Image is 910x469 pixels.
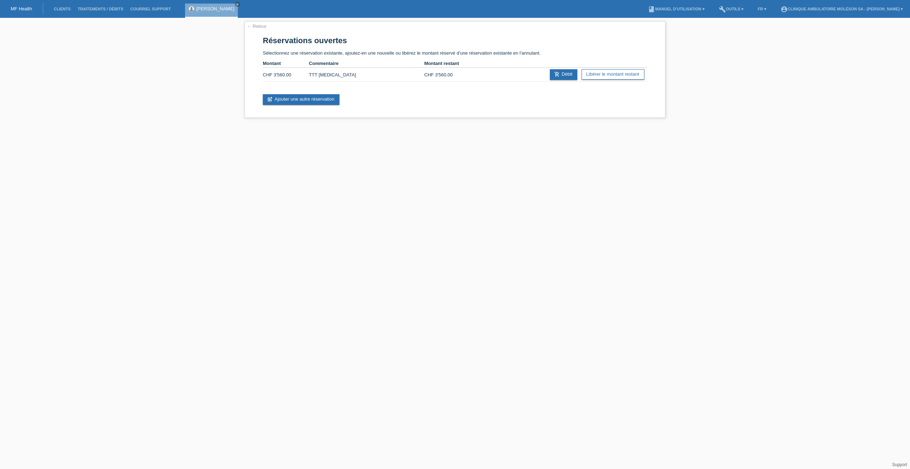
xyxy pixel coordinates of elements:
a: [PERSON_NAME] [196,6,234,11]
a: FR ▾ [754,7,770,11]
a: Clients [50,7,74,11]
td: CHF 3'560.00 [263,68,309,82]
a: Support [892,462,907,467]
a: account_circleClinique ambulatoire Moléson SA - [PERSON_NAME] ▾ [777,7,906,11]
th: Montant restant [424,59,470,68]
a: Traitements / débits [74,7,127,11]
a: ← Retour [247,24,267,29]
a: bookManuel d’utilisation ▾ [644,7,708,11]
div: Sélectionnez une réservation existante, ajoutez-en une nouvelle ou libérez le montant réservé d'u... [245,21,665,118]
a: add_shopping_cartDébit [550,69,577,80]
i: post_add [267,96,273,102]
a: close [235,2,240,7]
th: Commentaire [309,59,424,68]
th: Montant [263,59,309,68]
i: book [648,6,655,13]
td: TTT [MEDICAL_DATA] [309,68,424,82]
a: Libérer le montant restant [582,69,644,80]
a: post_addAjouter une autre réservation [263,94,339,105]
i: add_shopping_cart [554,71,560,77]
a: buildOutils ▾ [715,7,747,11]
i: account_circle [781,6,788,13]
i: close [236,2,239,6]
h1: Réservations ouvertes [263,36,647,45]
a: MF Health [11,6,32,11]
a: Courriel Support [127,7,174,11]
td: CHF 3'560.00 [424,68,470,82]
i: build [719,6,726,13]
